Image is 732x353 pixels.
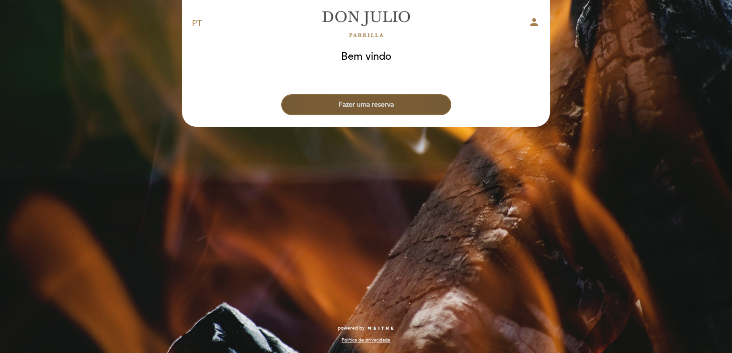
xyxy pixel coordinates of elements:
i: person [528,16,540,28]
a: Política de privacidade [342,337,390,343]
img: MEITRE [367,326,394,331]
h1: Bem vindo [341,51,391,63]
button: Fazer uma reserva [281,94,451,115]
button: person [528,16,540,31]
a: powered by [338,325,394,331]
a: [PERSON_NAME] [306,11,426,37]
span: powered by [338,325,365,331]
